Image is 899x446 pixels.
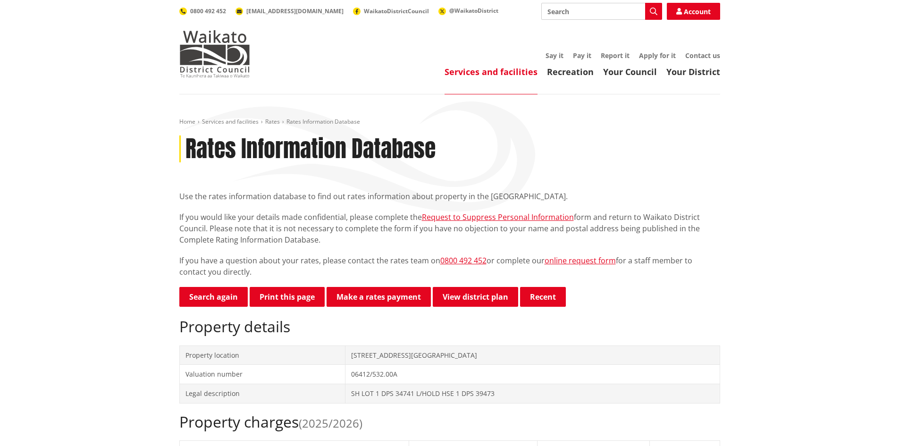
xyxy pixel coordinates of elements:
[179,318,720,336] h2: Property details
[601,51,630,60] a: Report it
[541,3,662,20] input: Search input
[856,406,890,440] iframe: Messenger Launcher
[445,66,538,77] a: Services and facilities
[179,287,248,307] a: Search again
[345,365,720,384] td: 06412/532.00A
[250,287,325,307] button: Print this page
[666,66,720,77] a: Your District
[603,66,657,77] a: Your Council
[639,51,676,60] a: Apply for it
[179,365,345,384] td: Valuation number
[422,212,574,222] a: Request to Suppress Personal Information
[299,415,362,431] span: (2025/2026)
[547,66,594,77] a: Recreation
[179,191,720,202] p: Use the rates information database to find out rates information about property in the [GEOGRAPHI...
[685,51,720,60] a: Contact us
[546,51,563,60] a: Say it
[179,345,345,365] td: Property location
[327,287,431,307] a: Make a rates payment
[185,135,436,163] h1: Rates Information Database
[179,118,195,126] a: Home
[179,384,345,403] td: Legal description
[179,211,720,245] p: If you would like your details made confidential, please complete the form and return to Waikato ...
[286,118,360,126] span: Rates Information Database
[364,7,429,15] span: WaikatoDistrictCouncil
[667,3,720,20] a: Account
[190,7,226,15] span: 0800 492 452
[265,118,280,126] a: Rates
[345,345,720,365] td: [STREET_ADDRESS][GEOGRAPHIC_DATA]
[202,118,259,126] a: Services and facilities
[179,30,250,77] img: Waikato District Council - Te Kaunihera aa Takiwaa o Waikato
[573,51,591,60] a: Pay it
[345,384,720,403] td: SH LOT 1 DPS 34741 L/HOLD HSE 1 DPS 39473
[353,7,429,15] a: WaikatoDistrictCouncil
[179,118,720,126] nav: breadcrumb
[433,287,518,307] a: View district plan
[438,7,498,15] a: @WaikatoDistrict
[246,7,344,15] span: [EMAIL_ADDRESS][DOMAIN_NAME]
[520,287,566,307] button: Recent
[179,413,720,431] h2: Property charges
[235,7,344,15] a: [EMAIL_ADDRESS][DOMAIN_NAME]
[179,255,720,278] p: If you have a question about your rates, please contact the rates team on or complete our for a s...
[545,255,616,266] a: online request form
[179,7,226,15] a: 0800 492 452
[440,255,487,266] a: 0800 492 452
[449,7,498,15] span: @WaikatoDistrict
